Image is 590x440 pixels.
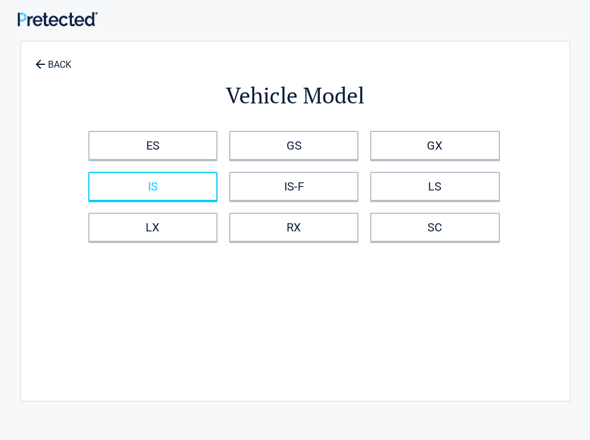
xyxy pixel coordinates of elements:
[88,213,218,242] a: LX
[18,12,98,26] img: Main Logo
[33,49,74,70] a: BACK
[88,172,218,201] a: IS
[370,213,499,242] a: SC
[88,131,218,160] a: ES
[229,131,358,160] a: GS
[229,172,358,201] a: IS-F
[370,131,499,160] a: GX
[229,213,358,242] a: RX
[85,81,505,110] h2: Vehicle Model
[370,172,499,201] a: LS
